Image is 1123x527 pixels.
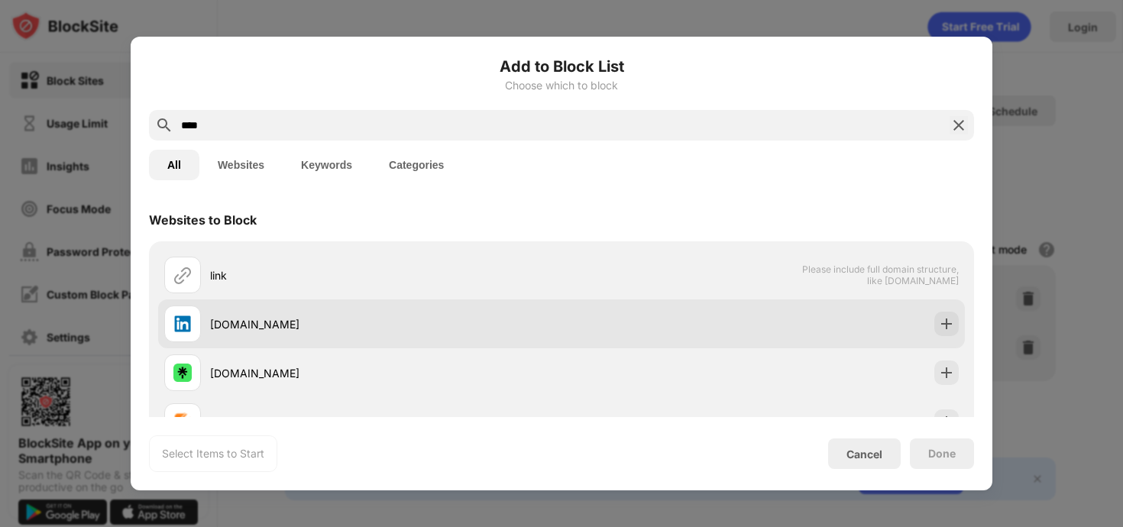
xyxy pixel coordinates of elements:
span: Please include full domain structure, like [DOMAIN_NAME] [801,263,959,286]
img: favicons [173,315,192,333]
h6: Add to Block List [149,55,974,78]
button: Websites [199,150,283,180]
div: [DOMAIN_NAME] [210,414,561,430]
div: Choose which to block [149,79,974,92]
div: Cancel [846,448,882,461]
div: Select Items to Start [162,446,264,461]
button: Keywords [283,150,371,180]
img: search-close [950,116,968,134]
img: favicons [173,364,192,382]
div: [DOMAIN_NAME] [210,316,561,332]
div: Websites to Block [149,212,257,228]
div: Done [928,448,956,460]
div: [DOMAIN_NAME] [210,365,561,381]
img: url.svg [173,266,192,284]
img: search.svg [155,116,173,134]
button: All [149,150,199,180]
img: favicons [173,412,192,431]
button: Categories [371,150,462,180]
div: link [210,267,561,283]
